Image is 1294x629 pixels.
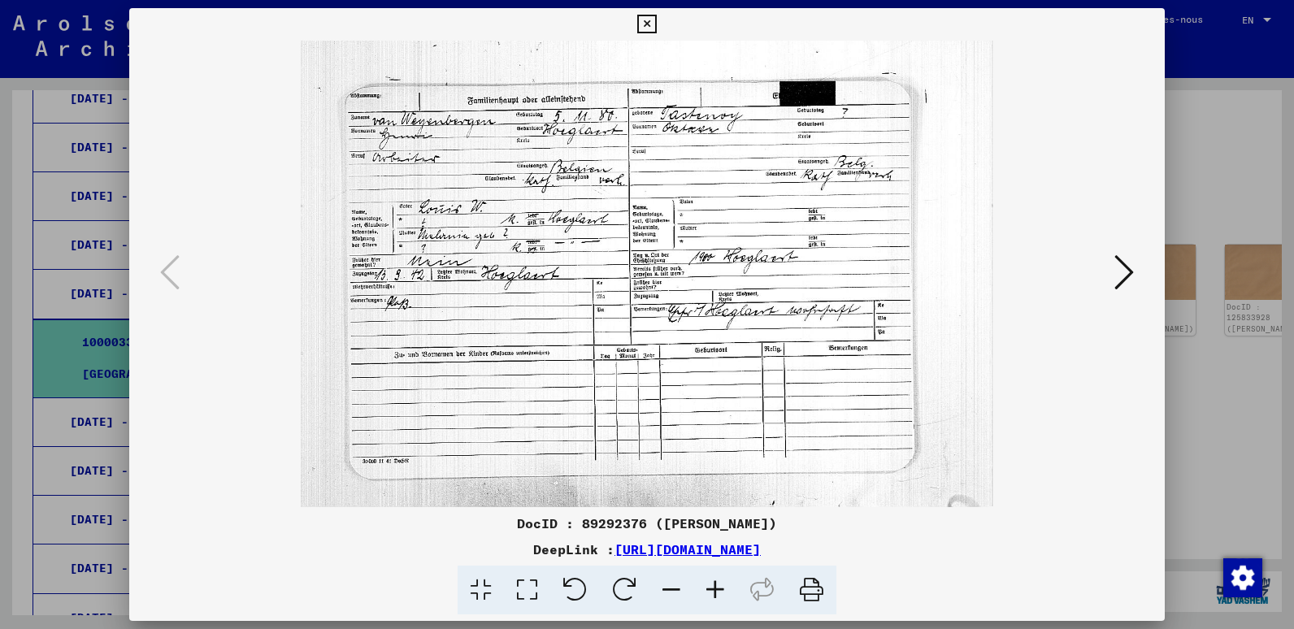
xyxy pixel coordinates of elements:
img: Modifier le consentement [1223,558,1262,597]
img: 001.jpg [185,41,1109,507]
div: DocID : 89292376 ([PERSON_NAME]) [129,514,1165,533]
a: [URL][DOMAIN_NAME] [614,541,761,557]
div: DeepLink : [129,540,1165,559]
